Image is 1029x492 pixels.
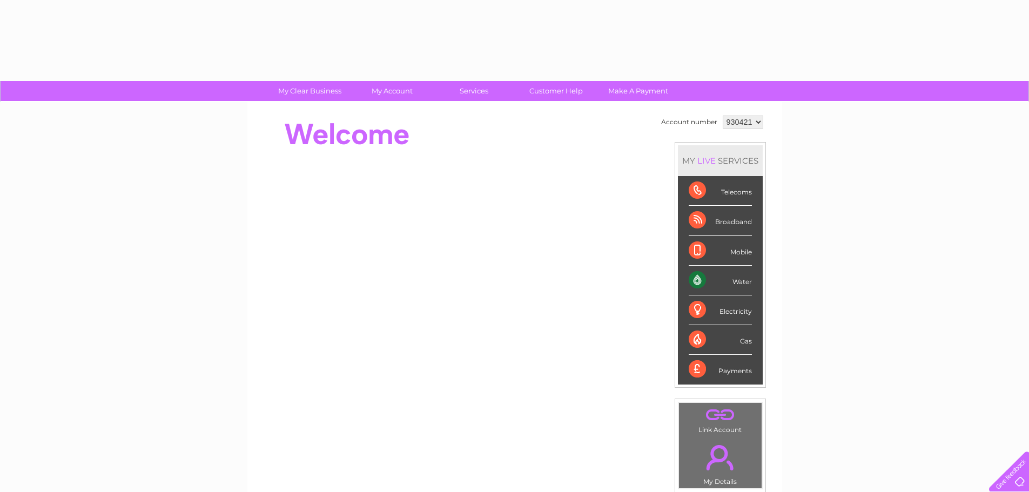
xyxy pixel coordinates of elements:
[689,355,752,384] div: Payments
[512,81,601,101] a: Customer Help
[594,81,683,101] a: Make A Payment
[689,176,752,206] div: Telecoms
[689,325,752,355] div: Gas
[678,402,762,436] td: Link Account
[689,295,752,325] div: Electricity
[678,436,762,489] td: My Details
[689,206,752,235] div: Broadband
[265,81,354,101] a: My Clear Business
[689,266,752,295] div: Water
[347,81,436,101] a: My Account
[429,81,519,101] a: Services
[682,439,759,476] a: .
[695,156,718,166] div: LIVE
[689,236,752,266] div: Mobile
[682,406,759,424] a: .
[678,145,763,176] div: MY SERVICES
[658,113,720,131] td: Account number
